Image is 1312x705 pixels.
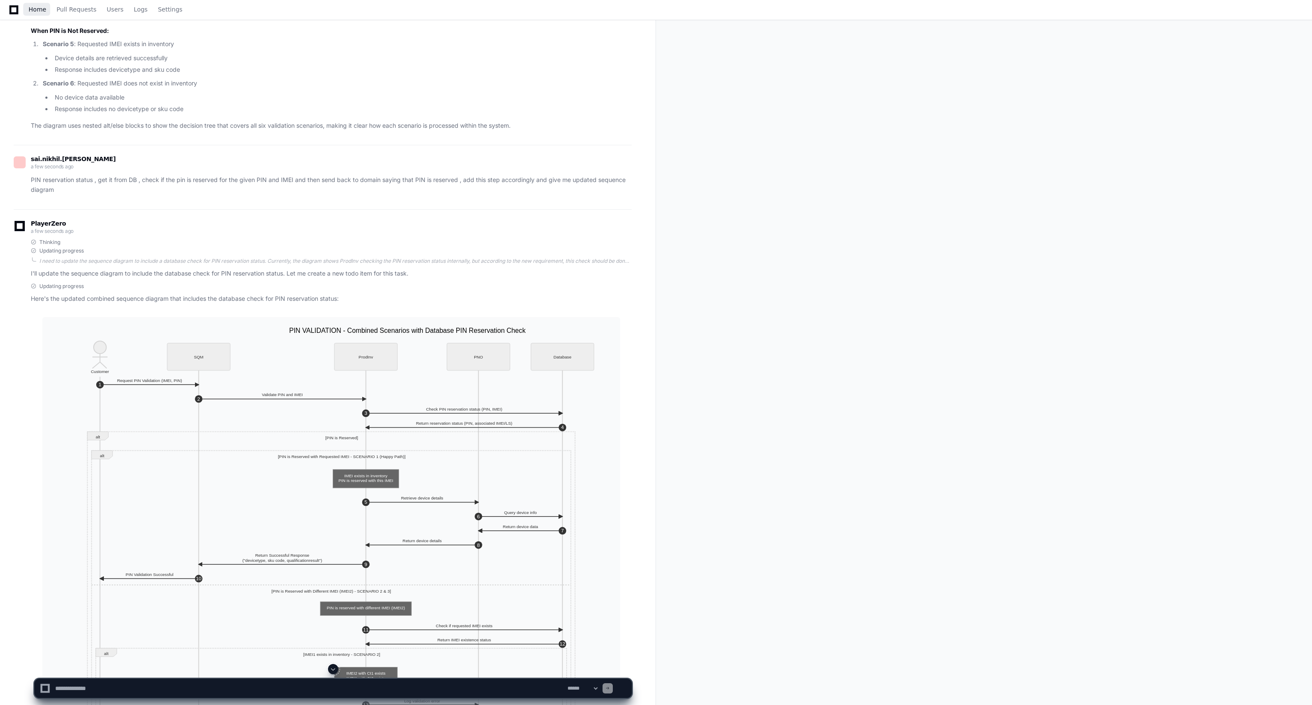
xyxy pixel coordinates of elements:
[43,79,74,87] strong: Scenario 6
[31,26,632,35] h3: When PIN is Not Reserved:
[134,7,148,12] span: Logs
[56,7,96,12] span: Pull Requests
[29,7,46,12] span: Home
[43,40,74,47] strong: Scenario 5
[52,93,632,103] li: No device data available
[31,121,632,131] p: The diagram uses nested alt/else blocks to show the decision tree that covers all six validation ...
[39,247,84,254] span: Updating progress
[31,175,632,195] p: PIN reservation status , get it from DB , check if the pin is reserved for the given PIN and IMEI...
[31,163,74,170] span: a few seconds ago
[52,53,632,63] li: Device details are retrieved successfully
[107,7,124,12] span: Users
[39,258,632,264] div: I need to update the sequence diagram to include a database check for PIN reservation status. Cur...
[43,39,632,49] p: : Requested IMEI exists in inventory
[52,104,632,114] li: Response includes no devicetype or sku code
[43,79,632,88] p: : Requested IMEI does not exist in inventory
[39,283,84,290] span: Updating progress
[31,294,632,304] p: Here's the updated combined sequence diagram that includes the database check for PIN reservation...
[52,65,632,75] li: Response includes devicetype and sku code
[31,221,66,226] span: PlayerZero
[39,239,60,246] span: Thinking
[31,269,632,279] p: I'll update the sequence diagram to include the database check for PIN reservation status. Let me...
[158,7,182,12] span: Settings
[31,156,116,162] span: sai.nikhil.[PERSON_NAME]
[31,228,74,234] span: a few seconds ago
